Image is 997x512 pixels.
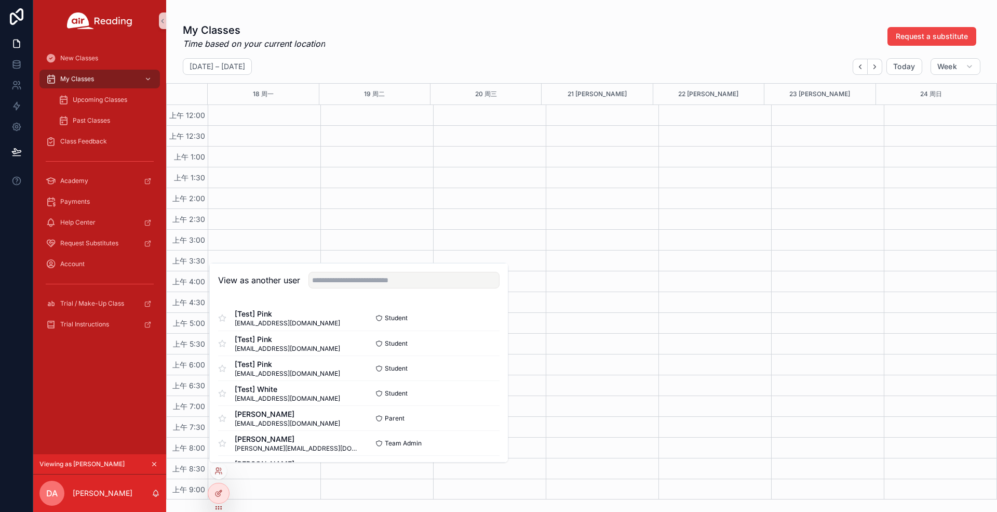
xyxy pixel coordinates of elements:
a: Payments [39,192,160,211]
span: Request a substitute [896,31,968,42]
span: Team Admin [385,439,422,447]
p: [PERSON_NAME] [73,488,132,498]
span: 上午 5:00 [170,319,208,327]
span: 上午 5:30 [170,339,208,348]
span: 上午 1:00 [171,152,208,161]
a: Account [39,255,160,273]
span: 上午 12:00 [167,111,208,120]
span: Week [937,62,957,71]
span: Student [385,314,408,322]
span: My Classes [60,75,94,83]
span: Parent [385,414,405,422]
span: [PERSON_NAME] [235,458,359,469]
span: Account [60,260,85,268]
span: Payments [60,198,90,206]
span: [PERSON_NAME] [235,409,340,419]
h2: View as another user [218,274,300,286]
span: Academy [60,177,88,185]
h1: My Classes [183,23,325,37]
span: 上午 7:00 [170,402,208,411]
span: Request Substitutes [60,239,118,247]
button: Today [886,58,922,75]
span: Student [385,364,408,372]
button: Back [853,59,868,75]
span: [Test] Pink [235,309,340,319]
a: Help Center [39,213,160,232]
span: New Classes [60,54,98,62]
span: Student [385,339,408,347]
span: Student [385,389,408,397]
a: My Classes [39,70,160,88]
a: Upcoming Classes [52,90,160,109]
span: 上午 6:00 [170,360,208,369]
span: Viewing as [PERSON_NAME] [39,460,125,468]
span: 上午 2:00 [170,194,208,203]
span: 上午 3:30 [170,256,208,265]
span: [EMAIL_ADDRESS][DOMAIN_NAME] [235,319,340,327]
span: [Test] Pink [235,334,340,344]
span: [PERSON_NAME][EMAIL_ADDRESS][DOMAIN_NAME] [235,444,359,452]
span: 上午 2:30 [170,215,208,224]
span: Trial Instructions [60,320,109,329]
span: [EMAIL_ADDRESS][DOMAIN_NAME] [235,394,340,402]
em: Time based on your current location [183,37,325,50]
button: Next [868,59,882,75]
span: DA [46,487,58,500]
button: 19 周二 [364,84,385,104]
span: Help Center [60,218,96,227]
span: Today [893,62,915,71]
span: 上午 4:30 [170,298,208,307]
span: 上午 7:30 [170,423,208,431]
h2: [DATE] – [DATE] [190,61,245,72]
button: 21 [PERSON_NAME] [568,84,627,104]
span: Trial / Make-Up Class [60,299,124,308]
button: 24 周日 [920,84,942,104]
span: [EMAIL_ADDRESS][DOMAIN_NAME] [235,369,340,377]
span: Class Feedback [60,137,107,146]
span: 上午 12:30 [167,132,208,140]
span: [EMAIL_ADDRESS][DOMAIN_NAME] [235,419,340,427]
a: Academy [39,172,160,190]
a: Past Classes [52,111,160,130]
button: Request a substitute [887,27,976,46]
span: 上午 1:30 [171,173,208,182]
span: Upcoming Classes [73,96,127,104]
button: Week [931,58,980,75]
a: New Classes [39,49,160,68]
span: 上午 4:00 [170,277,208,286]
button: 22 [PERSON_NAME] [678,84,738,104]
span: 上午 9:00 [170,485,208,494]
span: 上午 8:30 [170,464,208,473]
span: [EMAIL_ADDRESS][DOMAIN_NAME] [235,344,340,352]
a: Request Substitutes [39,234,160,253]
div: scrollable content [33,42,166,347]
a: Trial / Make-Up Class [39,294,160,313]
span: [Test] White [235,384,340,394]
span: [PERSON_NAME] [235,434,359,444]
span: 上午 3:00 [170,235,208,244]
button: 23 [PERSON_NAME] [789,84,850,104]
button: 18 周一 [253,84,274,104]
span: Past Classes [73,116,110,125]
a: Trial Instructions [39,315,160,334]
span: [Test] Pink [235,359,340,369]
span: 上午 8:00 [170,443,208,452]
a: Class Feedback [39,132,160,151]
img: App logo [67,12,132,29]
button: 20 周三 [475,84,497,104]
span: 上午 6:30 [170,381,208,390]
